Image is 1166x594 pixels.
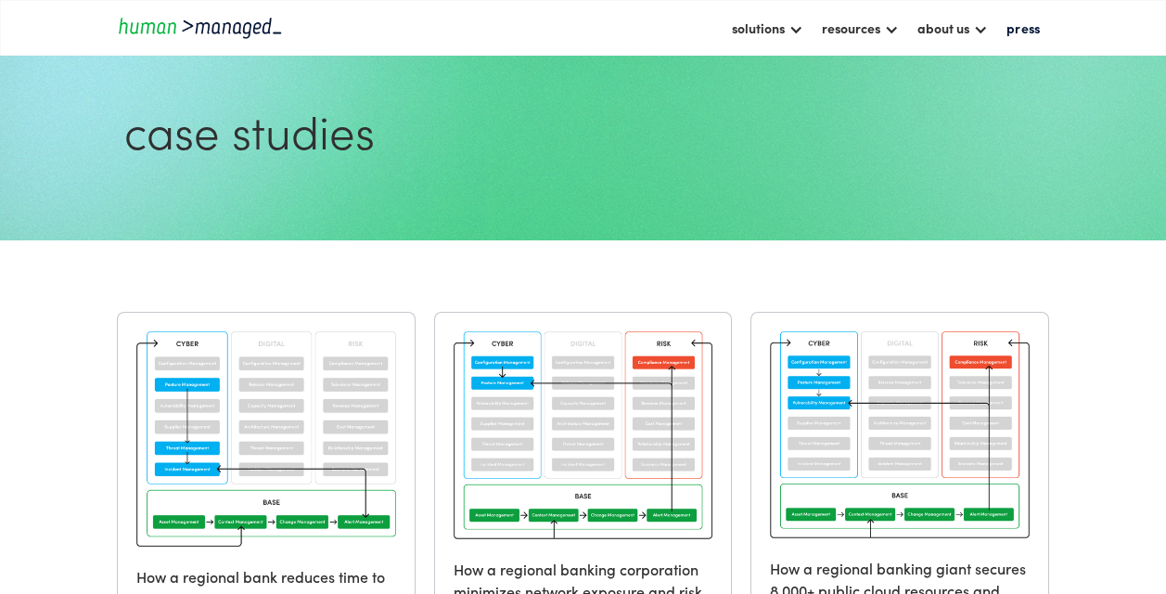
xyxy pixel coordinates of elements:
a: home [117,15,284,40]
h1: case studies [124,105,375,155]
div: about us [917,17,969,39]
a: press [997,12,1049,44]
div: solutions [723,12,813,44]
div: resources [813,12,908,44]
div: resources [822,17,880,39]
div: about us [908,12,997,44]
div: solutions [732,17,785,39]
